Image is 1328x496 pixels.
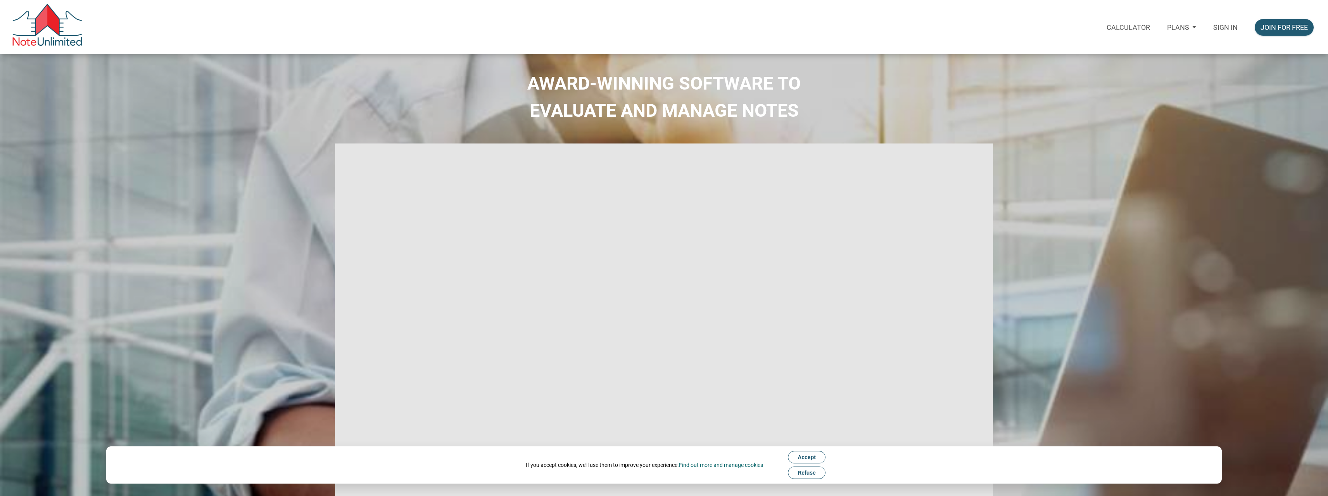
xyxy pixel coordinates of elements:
button: Accept [788,451,825,463]
a: Join for free [1246,13,1322,41]
span: Accept [798,454,816,460]
button: Refuse [788,467,825,479]
p: Calculator [1107,23,1150,31]
a: Find out more and manage cookies [679,462,763,468]
div: Join for free [1261,22,1308,33]
p: Plans [1167,23,1189,31]
a: Calculator [1098,13,1159,41]
button: Join for free [1255,19,1314,36]
span: Refuse [798,470,816,476]
h2: AWARD-WINNING SOFTWARE TO EVALUATE AND MANAGE NOTES [6,70,1322,124]
div: If you accept cookies, we'll use them to improve your experience. [526,461,763,469]
a: Sign in [1205,13,1246,41]
p: Sign in [1213,23,1238,31]
button: Plans [1159,13,1205,41]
